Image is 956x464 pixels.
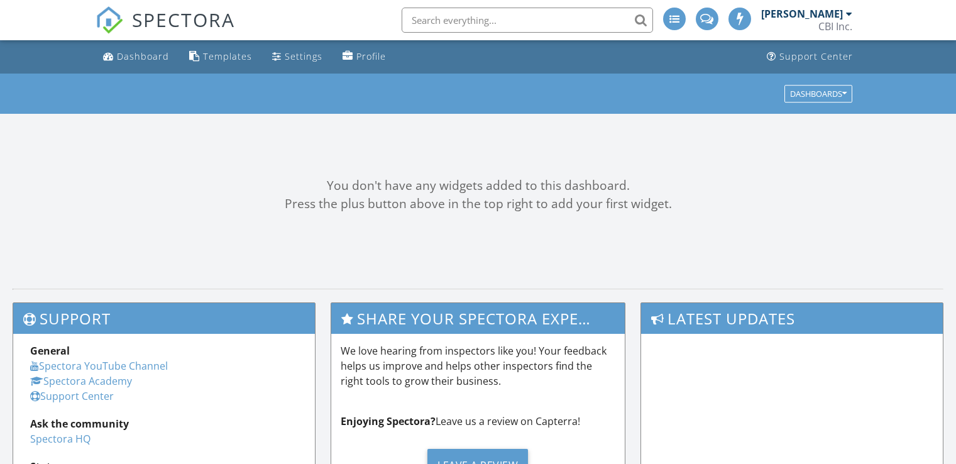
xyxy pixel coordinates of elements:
[790,89,847,98] div: Dashboards
[13,195,943,213] div: Press the plus button above in the top right to add your first widget.
[331,303,625,334] h3: Share Your Spectora Experience
[338,45,391,69] a: Profile
[356,50,386,62] div: Profile
[779,50,853,62] div: Support Center
[203,50,252,62] div: Templates
[132,6,235,33] span: SPECTORA
[117,50,169,62] div: Dashboard
[13,177,943,195] div: You don't have any widgets added to this dashboard.
[96,6,123,34] img: The Best Home Inspection Software - Spectora
[641,303,943,334] h3: Latest Updates
[784,85,852,102] button: Dashboards
[285,50,322,62] div: Settings
[818,20,852,33] div: CBI Inc.
[30,432,91,446] a: Spectora HQ
[98,45,174,69] a: Dashboard
[761,8,843,20] div: [PERSON_NAME]
[30,374,132,388] a: Spectora Academy
[341,343,616,389] p: We love hearing from inspectors like you! Your feedback helps us improve and helps other inspecto...
[30,416,298,431] div: Ask the community
[30,389,114,403] a: Support Center
[184,45,257,69] a: Templates
[13,303,315,334] h3: Support
[762,45,858,69] a: Support Center
[30,344,70,358] strong: General
[30,359,168,373] a: Spectora YouTube Channel
[267,45,327,69] a: Settings
[341,414,616,429] p: Leave us a review on Capterra!
[402,8,653,33] input: Search everything...
[341,414,436,428] strong: Enjoying Spectora?
[96,17,235,43] a: SPECTORA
